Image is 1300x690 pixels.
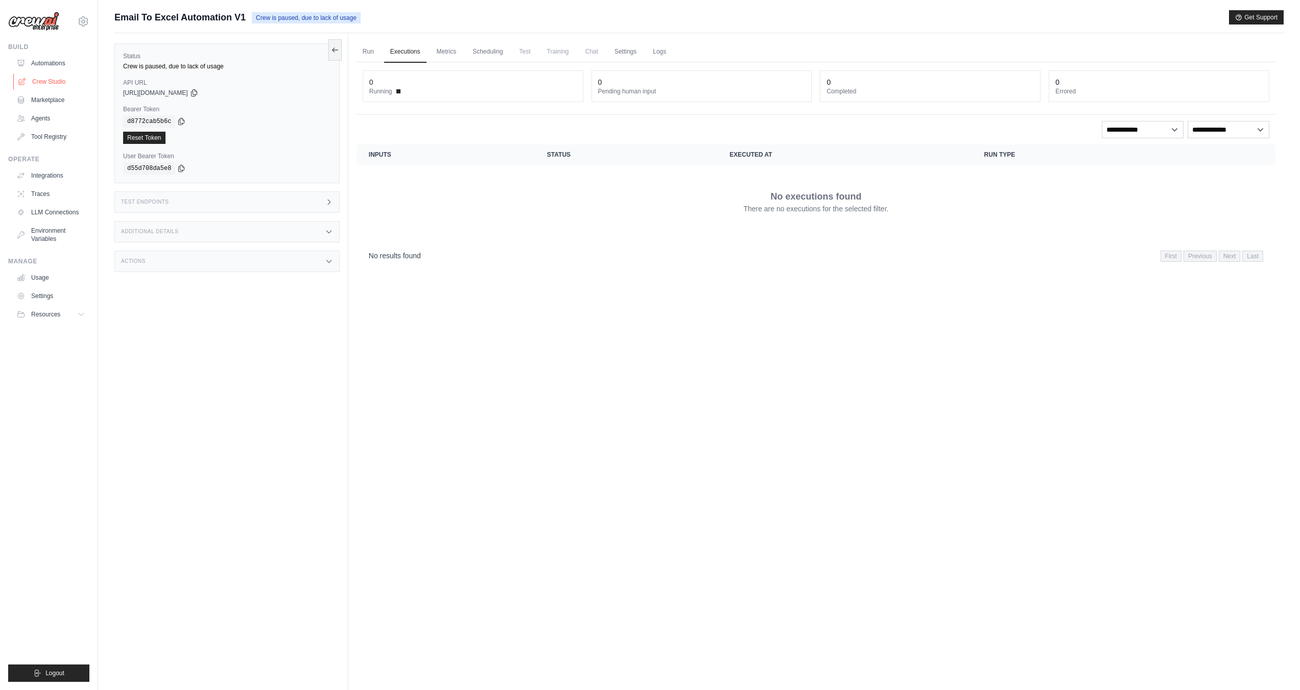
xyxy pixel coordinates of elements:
nav: Pagination [357,242,1275,268]
a: Tool Registry [12,129,89,145]
th: Status [535,144,717,165]
h3: Test Endpoints [121,199,169,205]
span: Crew is paused, due to lack of usage [252,12,361,23]
span: Previous [1184,251,1217,262]
dt: Completed [826,87,1034,95]
a: LLM Connections [12,204,89,220]
button: Resources [12,306,89,323]
label: API URL [123,79,331,87]
span: Last [1242,251,1263,262]
h3: Additional Details [121,229,178,235]
th: Run Type [972,144,1183,165]
a: Scheduling [466,41,509,63]
a: Executions [384,41,427,63]
span: Logout [45,669,64,677]
div: Operate [8,155,89,163]
div: Build [8,43,89,51]
button: Get Support [1229,10,1284,24]
nav: Pagination [1161,251,1263,262]
div: 0 [598,77,602,87]
a: Reset Token [123,132,166,144]
div: Manage [8,257,89,265]
section: Crew executions table [357,144,1275,268]
a: Settings [12,288,89,304]
code: d55d708da5e8 [123,162,175,175]
span: Running [369,87,392,95]
p: No executions found [770,189,861,204]
p: No results found [369,251,421,261]
p: There are no executions for the selected filter. [743,204,888,214]
a: Marketplace [12,92,89,108]
div: 0 [1055,77,1059,87]
a: Metrics [431,41,463,63]
dt: Errored [1055,87,1263,95]
span: Email To Excel Automation V1 [114,10,246,24]
span: Chat is not available until the deployment is complete [579,41,604,62]
a: Usage [12,269,89,286]
code: d8772cab5b6c [123,115,175,128]
span: Training is not available until the deployment is complete [541,41,575,62]
span: First [1161,251,1181,262]
label: Bearer Token [123,105,331,113]
h3: Actions [121,258,146,264]
div: 0 [826,77,831,87]
label: Status [123,52,331,60]
th: Inputs [357,144,535,165]
span: Test [513,41,537,62]
a: Integrations [12,167,89,184]
button: Logout [8,664,89,682]
a: Environment Variables [12,223,89,247]
a: Run [357,41,380,63]
a: Agents [12,110,89,127]
a: Settings [608,41,643,63]
span: Next [1219,251,1241,262]
th: Executed at [717,144,972,165]
label: User Bearer Token [123,152,331,160]
img: Logo [8,12,59,31]
a: Traces [12,186,89,202]
div: 0 [369,77,373,87]
a: Logs [647,41,672,63]
a: Automations [12,55,89,71]
span: Resources [31,310,60,318]
a: Crew Studio [13,73,90,90]
dt: Pending human input [598,87,806,95]
span: [URL][DOMAIN_NAME] [123,89,188,97]
div: Crew is paused, due to lack of usage [123,62,331,70]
